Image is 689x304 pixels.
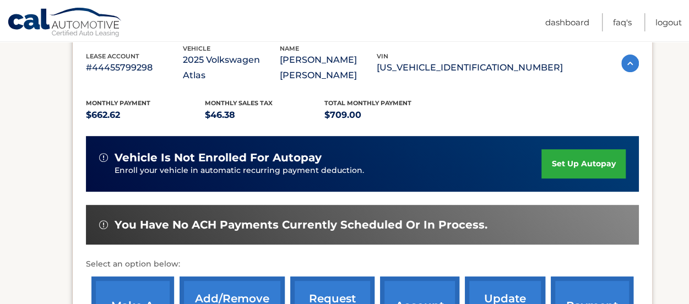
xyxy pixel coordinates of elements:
[183,45,210,52] span: vehicle
[280,45,299,52] span: name
[7,7,123,39] a: Cal Automotive
[324,107,444,123] p: $709.00
[621,55,639,72] img: accordion-active.svg
[183,52,280,83] p: 2025 Volkswagen Atlas
[545,13,589,31] a: Dashboard
[86,258,639,271] p: Select an option below:
[280,52,377,83] p: [PERSON_NAME] [PERSON_NAME]
[613,13,632,31] a: FAQ's
[205,99,273,107] span: Monthly sales Tax
[99,153,108,162] img: alert-white.svg
[205,107,324,123] p: $46.38
[115,218,487,232] span: You have no ACH payments currently scheduled or in process.
[86,60,183,75] p: #44455799298
[377,60,563,75] p: [US_VEHICLE_IDENTIFICATION_NUMBER]
[86,52,139,60] span: lease account
[377,52,388,60] span: vin
[115,165,542,177] p: Enroll your vehicle in automatic recurring payment deduction.
[655,13,682,31] a: Logout
[99,220,108,229] img: alert-white.svg
[115,151,322,165] span: vehicle is not enrolled for autopay
[86,107,205,123] p: $662.62
[324,99,411,107] span: Total Monthly Payment
[86,99,150,107] span: Monthly Payment
[541,149,625,178] a: set up autopay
